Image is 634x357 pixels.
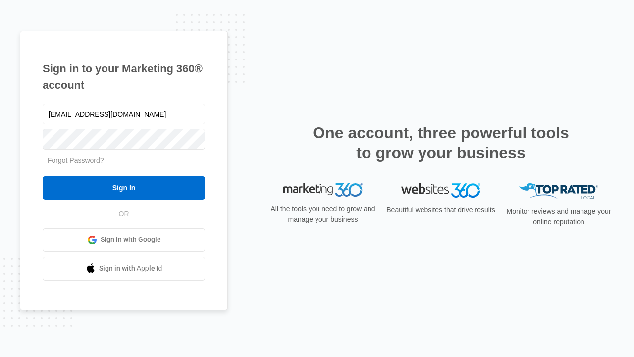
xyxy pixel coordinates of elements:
[99,263,162,274] span: Sign in with Apple Id
[43,176,205,200] input: Sign In
[43,257,205,281] a: Sign in with Apple Id
[385,205,496,215] p: Beautiful websites that drive results
[283,183,363,197] img: Marketing 360
[267,204,378,225] p: All the tools you need to grow and manage your business
[310,123,572,163] h2: One account, three powerful tools to grow your business
[401,183,480,198] img: Websites 360
[112,209,136,219] span: OR
[503,206,614,227] p: Monitor reviews and manage your online reputation
[48,156,104,164] a: Forgot Password?
[519,183,598,200] img: Top Rated Local
[43,104,205,124] input: Email
[43,60,205,93] h1: Sign in to your Marketing 360® account
[101,235,161,245] span: Sign in with Google
[43,228,205,252] a: Sign in with Google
